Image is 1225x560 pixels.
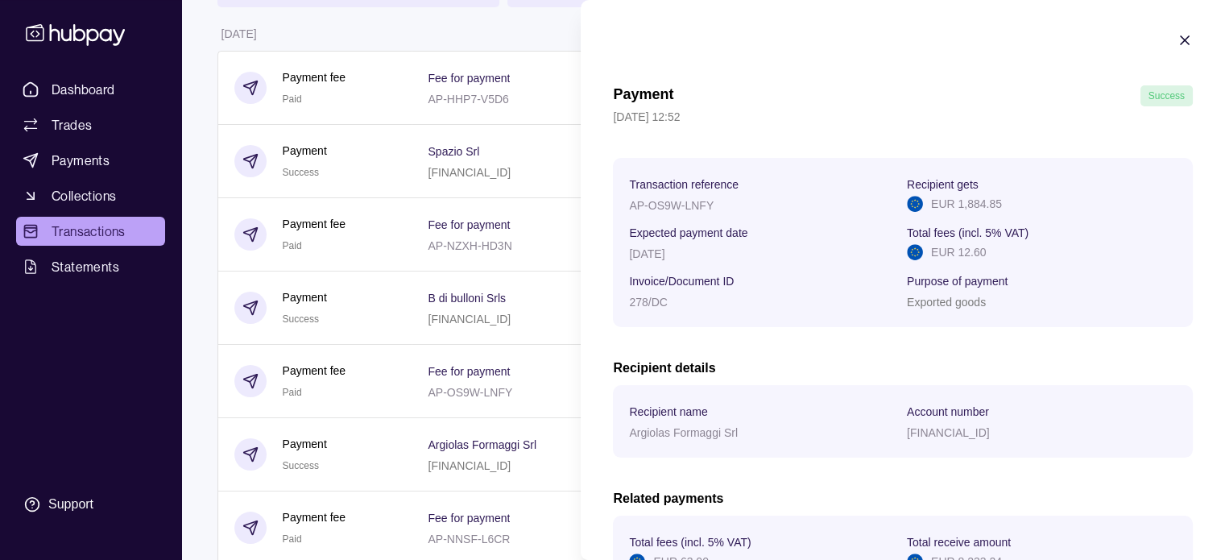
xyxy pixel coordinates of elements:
p: [FINANCIAL_ID] [907,426,990,439]
span: Success [1148,90,1185,102]
p: Total fees (incl. 5% VAT) [629,536,751,549]
h2: Related payments [613,490,1193,508]
p: 278/DC [629,296,667,309]
p: Transaction reference [629,178,739,191]
p: EUR 1,884.85 [931,195,1002,213]
p: [DATE] 12:52 [613,108,1193,126]
p: Purpose of payment [907,275,1008,288]
h1: Payment [613,85,673,106]
p: Argiolas Formaggi Srl [629,426,738,439]
img: eu [907,244,923,260]
p: [DATE] [629,247,664,260]
p: Expected payment date [629,226,747,239]
p: Invoice/Document ID [629,275,734,288]
p: Recipient gets [907,178,979,191]
p: Total receive amount [907,536,1011,549]
img: eu [907,196,923,212]
p: Account number [907,405,989,418]
p: Recipient name [629,405,707,418]
p: AP-OS9W-LNFY [629,199,714,212]
p: EUR 12.60 [931,243,986,261]
p: Exported goods [907,296,986,309]
h2: Recipient details [613,359,1193,377]
p: Total fees (incl. 5% VAT) [907,226,1028,239]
